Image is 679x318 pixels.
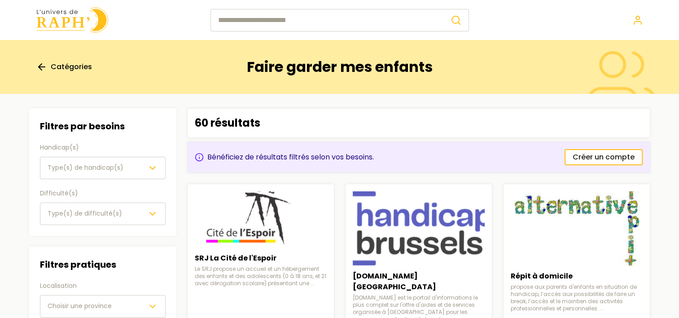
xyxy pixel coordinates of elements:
p: 60 résultats [195,116,260,130]
span: Créer un compte [573,152,635,163]
button: Rechercher [443,9,469,31]
button: Type(s) de handicap(s) [40,157,166,179]
span: Catégories [51,62,92,72]
span: Type(s) de handicap(s) [48,163,123,172]
h3: Filtres par besoins [40,119,166,133]
label: Difficulté(s) [40,188,166,199]
h1: Faire garder mes enfants [247,58,433,75]
a: Créer un compte [565,149,643,165]
div: Bénéficiez de résultats filtrés selon vos besoins. [195,152,374,163]
span: Type(s) de difficulté(s) [48,209,122,218]
label: Handicap(s) [40,142,166,153]
button: Choisir une province [40,295,166,318]
img: Univers de Raph logo [36,7,108,33]
a: Se connecter [632,15,643,26]
button: Type(s) de difficulté(s) [40,203,166,225]
h3: Filtres pratiques [40,257,166,272]
a: Catégories [36,62,92,72]
span: Choisir une province [48,301,112,310]
label: Localisation [40,281,166,291]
